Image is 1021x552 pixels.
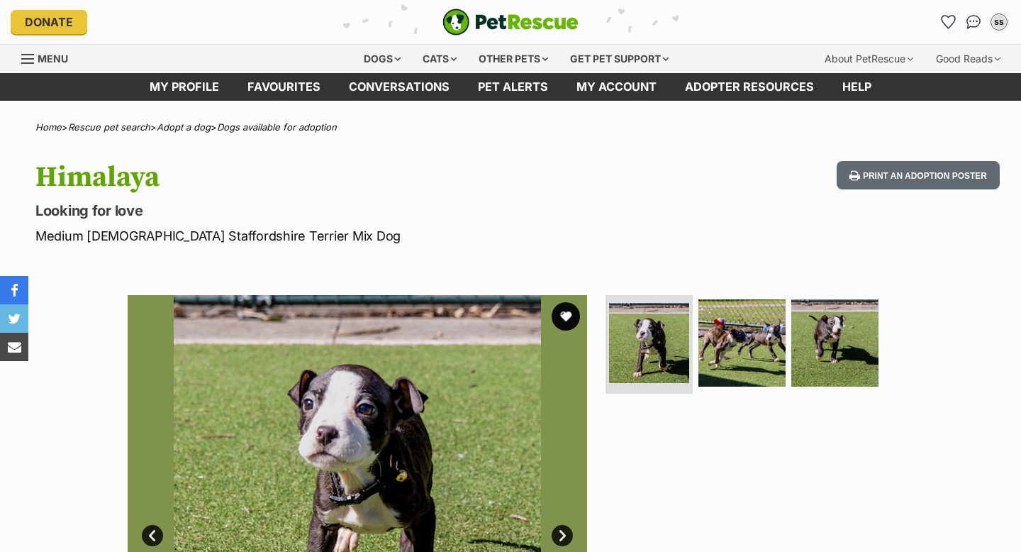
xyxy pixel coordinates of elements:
[35,201,623,221] p: Looking for love
[442,9,579,35] img: logo-e224e6f780fb5917bec1dbf3a21bbac754714ae5b6737aabdf751b685950b380.svg
[837,161,1000,190] button: Print an adoption poster
[35,161,623,194] h1: Himalaya
[671,73,828,101] a: Adopter resources
[937,11,1010,33] ul: Account quick links
[966,15,981,29] img: chat-41dd97257d64d25036548639549fe6c8038ab92f7586957e7f3b1b290dea8141.svg
[562,73,671,101] a: My account
[791,299,878,387] img: Photo of Himalaya
[442,9,579,35] a: PetRescue
[38,53,68,65] span: Menu
[560,45,679,73] div: Get pet support
[68,121,150,133] a: Rescue pet search
[135,73,233,101] a: My profile
[35,121,62,133] a: Home
[828,73,886,101] a: Help
[552,302,580,331] button: favourite
[988,11,1010,33] button: My account
[926,45,1010,73] div: Good Reads
[335,73,464,101] a: conversations
[698,299,786,387] img: Photo of Himalaya
[552,525,573,546] a: Next
[233,73,335,101] a: Favourites
[609,303,689,383] img: Photo of Himalaya
[464,73,562,101] a: Pet alerts
[157,121,211,133] a: Adopt a dog
[413,45,467,73] div: Cats
[962,11,985,33] a: Conversations
[11,10,87,34] a: Donate
[217,121,337,133] a: Dogs available for adoption
[937,11,959,33] a: Favourites
[992,15,1006,29] div: ss
[35,226,623,245] p: Medium [DEMOGRAPHIC_DATA] Staffordshire Terrier Mix Dog
[142,525,163,546] a: Prev
[21,45,78,70] a: Menu
[469,45,558,73] div: Other pets
[815,45,923,73] div: About PetRescue
[354,45,411,73] div: Dogs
